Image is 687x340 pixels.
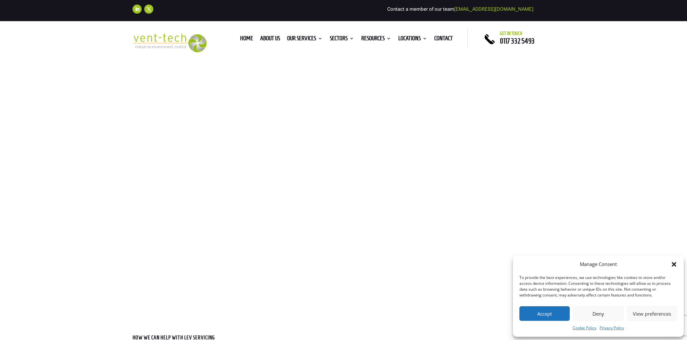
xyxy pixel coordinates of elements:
span: Contact a member of our team [387,6,533,12]
a: Privacy Policy [600,324,624,332]
a: Follow on LinkedIn [133,5,142,14]
a: Sectors [330,36,354,43]
a: Cookie Policy [573,324,596,332]
div: Manage Consent [580,260,617,268]
a: [EMAIL_ADDRESS][DOMAIN_NAME] [454,6,533,12]
a: Locations [398,36,427,43]
a: Our Services [287,36,323,43]
div: Close dialog [671,261,677,268]
div: To provide the best experiences, we use technologies like cookies to store and/or access device i... [519,275,677,298]
button: View preferences [627,306,677,321]
span: Get in touch [500,31,522,36]
a: 0117 332 5493 [500,37,535,45]
button: Accept [519,306,570,321]
a: Resources [361,36,391,43]
a: About us [260,36,280,43]
a: Follow on X [144,5,153,14]
img: 2023-09-27T08_35_16.549ZVENT-TECH---Clear-background [133,33,207,53]
a: Contact [434,36,453,43]
button: Deny [573,306,623,321]
a: Home [240,36,253,43]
